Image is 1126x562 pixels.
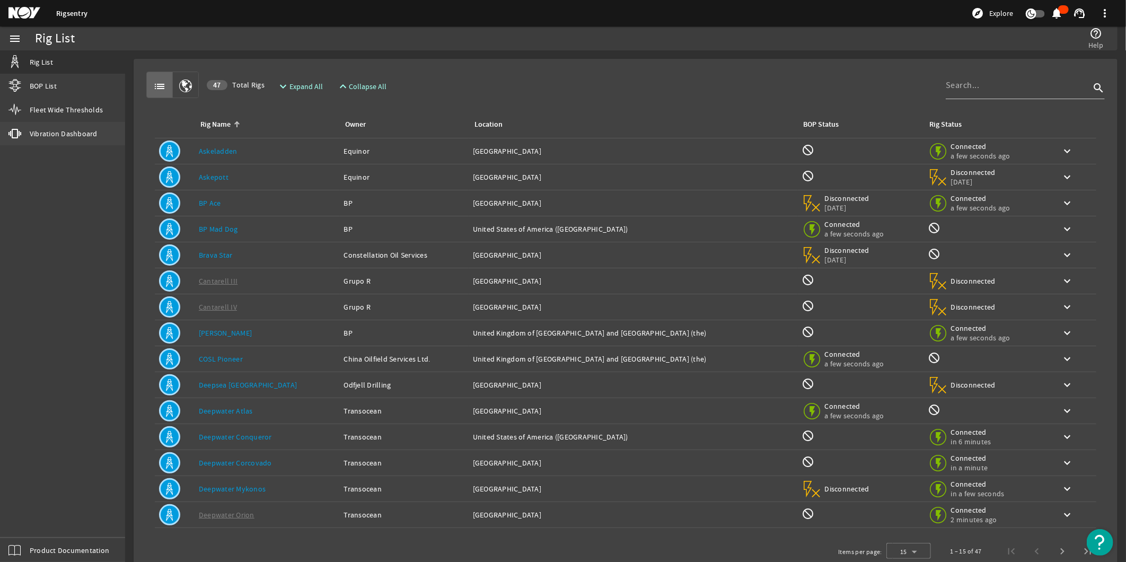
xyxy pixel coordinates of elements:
[930,119,962,130] div: Rig Status
[8,127,21,140] mat-icon: vibration
[344,302,464,312] div: Grupo R
[951,177,996,187] span: [DATE]
[1088,40,1104,50] span: Help
[473,250,794,260] div: [GEOGRAPHIC_DATA]
[473,432,794,442] div: United States of America ([GEOGRAPHIC_DATA])
[1061,223,1074,235] mat-icon: keyboard_arrow_down
[1092,82,1105,94] i: search
[349,81,387,92] span: Collapse All
[344,198,464,208] div: BP
[951,302,996,312] span: Disconnected
[951,142,1010,151] span: Connected
[344,328,464,338] div: BP
[473,146,794,156] div: [GEOGRAPHIC_DATA]
[207,80,265,90] span: Total Rigs
[56,8,87,19] a: Rigsentry
[337,80,345,93] mat-icon: expand_less
[200,119,231,130] div: Rig Name
[199,406,253,416] a: Deepwater Atlas
[344,432,464,442] div: Transocean
[344,119,460,130] div: Owner
[199,458,272,468] a: Deepwater Corcovado
[346,119,366,130] div: Owner
[199,510,254,520] a: Deepwater Orion
[1061,275,1074,287] mat-icon: keyboard_arrow_down
[802,300,815,312] mat-icon: BOP Monitoring not available for this rig
[838,547,882,557] div: Items per page:
[473,172,794,182] div: [GEOGRAPHIC_DATA]
[928,222,941,234] mat-icon: Rig Monitoring not available for this rig
[951,515,997,524] span: 2 minutes ago
[951,194,1010,203] span: Connected
[199,119,331,130] div: Rig Name
[289,81,323,92] span: Expand All
[199,380,297,390] a: Deepsea [GEOGRAPHIC_DATA]
[951,505,997,515] span: Connected
[928,403,941,416] mat-icon: Rig Monitoring not available for this rig
[344,172,464,182] div: Equinor
[1061,197,1074,209] mat-icon: keyboard_arrow_down
[199,328,252,338] a: [PERSON_NAME]
[199,172,228,182] a: Askepott
[473,224,794,234] div: United States of America ([GEOGRAPHIC_DATA])
[344,458,464,468] div: Transocean
[1061,379,1074,391] mat-icon: keyboard_arrow_down
[344,354,464,364] div: China Oilfield Services Ltd.
[344,146,464,156] div: Equinor
[272,77,327,96] button: Expand All
[35,33,75,44] div: Rig List
[950,546,982,557] div: 1 – 15 of 47
[1061,482,1074,495] mat-icon: keyboard_arrow_down
[825,484,870,494] span: Disconnected
[825,349,884,359] span: Connected
[30,545,109,556] span: Product Documentation
[951,276,996,286] span: Disconnected
[473,302,794,312] div: [GEOGRAPHIC_DATA]
[8,32,21,45] mat-icon: menu
[199,250,233,260] a: Brava Star
[344,224,464,234] div: BP
[199,432,272,442] a: Deepwater Conqueror
[802,144,815,156] mat-icon: BOP Monitoring not available for this rig
[951,427,996,437] span: Connected
[473,354,794,364] div: United Kingdom of [GEOGRAPHIC_DATA] and [GEOGRAPHIC_DATA] (the)
[199,302,237,312] a: Cantarell IV
[1061,327,1074,339] mat-icon: keyboard_arrow_down
[946,79,1090,92] input: Search...
[825,194,870,203] span: Disconnected
[473,119,789,130] div: Location
[971,7,984,20] mat-icon: explore
[30,104,103,115] span: Fleet Wide Thresholds
[199,146,237,156] a: Askeladden
[928,248,941,260] mat-icon: Rig Monitoring not available for this rig
[277,80,285,93] mat-icon: expand_more
[928,352,941,364] mat-icon: Rig Monitoring not available for this rig
[825,219,884,229] span: Connected
[332,77,391,96] button: Collapse All
[951,479,1005,489] span: Connected
[153,80,166,93] mat-icon: list
[344,484,464,494] div: Transocean
[473,328,794,338] div: United Kingdom of [GEOGRAPHIC_DATA] and [GEOGRAPHIC_DATA] (the)
[207,80,227,90] div: 47
[1061,249,1074,261] mat-icon: keyboard_arrow_down
[1061,508,1074,521] mat-icon: keyboard_arrow_down
[802,507,815,520] mat-icon: BOP Monitoring not available for this rig
[802,377,815,390] mat-icon: BOP Monitoring not available for this rig
[30,81,57,91] span: BOP List
[199,484,266,494] a: Deepwater Mykonos
[951,203,1010,213] span: a few seconds ago
[344,406,464,416] div: Transocean
[1061,431,1074,443] mat-icon: keyboard_arrow_down
[1061,171,1074,183] mat-icon: keyboard_arrow_down
[473,198,794,208] div: [GEOGRAPHIC_DATA]
[989,8,1013,19] span: Explore
[199,276,237,286] a: Cantarell III
[802,274,815,286] mat-icon: BOP Monitoring not available for this rig
[30,57,53,67] span: Rig List
[1061,301,1074,313] mat-icon: keyboard_arrow_down
[951,380,996,390] span: Disconnected
[951,323,1010,333] span: Connected
[473,458,794,468] div: [GEOGRAPHIC_DATA]
[951,151,1010,161] span: a few seconds ago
